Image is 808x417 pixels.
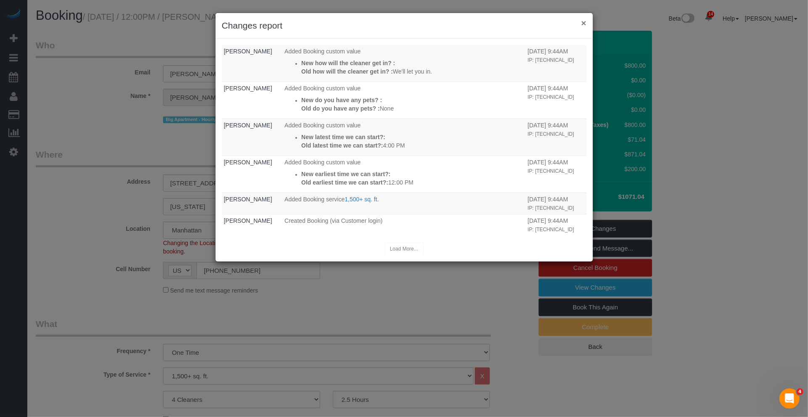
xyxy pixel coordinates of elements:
[282,214,526,235] td: What
[224,122,272,129] a: [PERSON_NAME]
[284,48,361,55] span: Added Booking custom value
[526,119,587,156] td: When
[301,68,393,75] strong: Old how will the cleaner get in? :
[222,82,283,119] td: Who
[284,85,361,92] span: Added Booking custom value
[779,388,800,409] iframe: Intercom live chat
[222,19,587,32] h3: Changes report
[301,134,385,140] strong: New latest time we can start?:
[301,104,524,113] p: None
[222,156,283,193] td: Who
[224,48,272,55] a: [PERSON_NAME]
[282,193,526,214] td: What
[282,119,526,156] td: What
[222,193,283,214] td: Who
[216,13,593,261] sui-modal: Changes report
[797,388,803,395] span: 4
[301,171,390,177] strong: New earliest time we can start?:
[224,196,272,203] a: [PERSON_NAME]
[526,156,587,193] td: When
[284,122,361,129] span: Added Booking custom value
[301,179,388,186] strong: Old earliest time we can start?:
[284,159,361,166] span: Added Booking custom value
[528,131,574,137] small: IP: [TECHNICAL_ID]
[301,97,382,103] strong: New do you have any pets? :
[581,18,586,27] button: ×
[222,45,283,82] td: Who
[528,57,574,63] small: IP: [TECHNICAL_ID]
[282,82,526,119] td: What
[222,119,283,156] td: Who
[301,67,524,76] p: We'll let you in.
[284,217,382,224] span: Created Booking (via Customer login)
[224,159,272,166] a: [PERSON_NAME]
[526,193,587,214] td: When
[528,94,574,100] small: IP: [TECHNICAL_ID]
[301,178,524,187] p: 12:00 PM
[526,82,587,119] td: When
[284,196,345,203] span: Added Booking service
[528,168,574,174] small: IP: [TECHNICAL_ID]
[528,227,574,232] small: IP: [TECHNICAL_ID]
[301,141,524,150] p: 4:00 PM
[528,205,574,211] small: IP: [TECHNICAL_ID]
[224,217,272,224] a: [PERSON_NAME]
[282,45,526,82] td: What
[301,60,395,66] strong: New how will the cleaner get in? :
[301,142,383,149] strong: Old latest time we can start?:
[222,214,283,235] td: Who
[526,214,587,235] td: When
[224,85,272,92] a: [PERSON_NAME]
[526,45,587,82] td: When
[301,105,380,112] strong: Old do you have any pets? :
[345,196,379,203] a: 1,500+ sq. ft.
[282,156,526,193] td: What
